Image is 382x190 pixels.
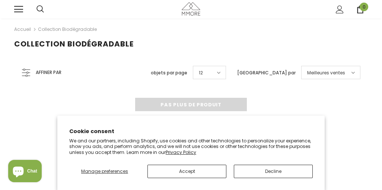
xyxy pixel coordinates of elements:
a: 0 [356,6,364,13]
span: 0 [360,3,368,11]
p: We and our partners, including Shopify, use cookies and other technologies to personalize your ex... [69,138,313,155]
h2: Cookie consent [69,128,313,135]
span: 12 [199,69,203,77]
span: Affiner par [36,68,61,77]
button: Decline [234,165,313,178]
img: Cas MMORE [182,2,200,15]
label: [GEOGRAPHIC_DATA] par [237,69,296,77]
button: Accept [147,165,226,178]
a: Accueil [14,25,31,34]
inbox-online-store-chat: Shopify online store chat [6,160,44,184]
label: objets par page [151,69,187,77]
span: Collection biodégradable [14,39,134,49]
a: Collection biodégradable [38,26,97,32]
span: Meilleures ventes [307,69,345,77]
button: Manage preferences [69,165,140,178]
span: Manage preferences [81,168,128,174]
a: Privacy Policy [166,149,196,155]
